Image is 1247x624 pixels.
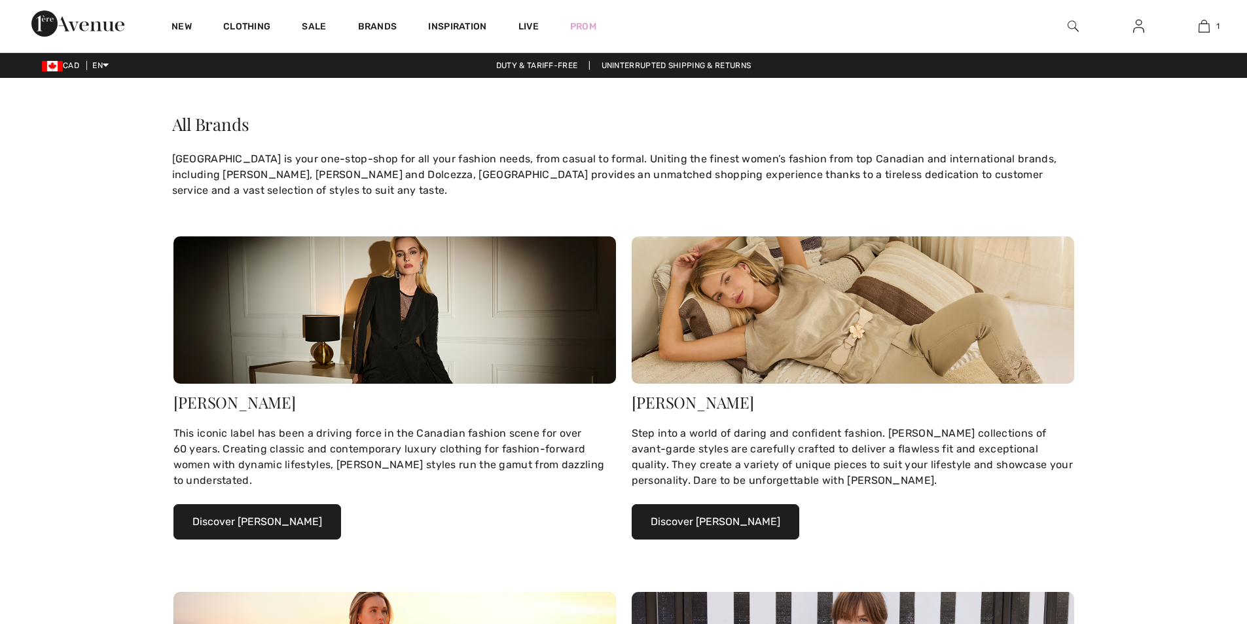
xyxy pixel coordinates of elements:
a: Brands [358,21,397,35]
a: Sign In [1123,18,1155,35]
span: EN [92,61,109,70]
img: My Bag [1199,18,1210,34]
button: Discover [PERSON_NAME] [173,504,341,540]
a: Clothing [223,21,270,35]
button: Discover [PERSON_NAME] [632,504,799,540]
a: 1 [1172,18,1236,34]
h1: All Brands [166,109,1082,139]
div: This iconic label has been a driving force in the Canadian fashion scene for over 60 years. Creat... [173,426,616,488]
a: New [172,21,192,35]
img: My Info [1133,18,1144,34]
div: [PERSON_NAME] [632,394,1074,410]
div: [PERSON_NAME] [173,394,616,410]
img: Frank Lyman [632,236,1074,384]
img: Canadian Dollar [42,61,63,71]
a: Live [518,20,539,33]
img: 1ère Avenue [31,10,124,37]
a: Sale [302,21,326,35]
img: Joseph Ribkoff [173,236,616,384]
img: search the website [1068,18,1079,34]
span: CAD [42,61,84,70]
span: 1 [1216,20,1220,32]
div: Step into a world of daring and confident fashion. [PERSON_NAME] collections of avant-garde style... [632,426,1074,488]
a: Prom [570,20,596,33]
span: Inspiration [428,21,486,35]
div: [GEOGRAPHIC_DATA] is your one-stop-shop for all your fashion needs, from casual to formal. Unitin... [166,145,1082,205]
